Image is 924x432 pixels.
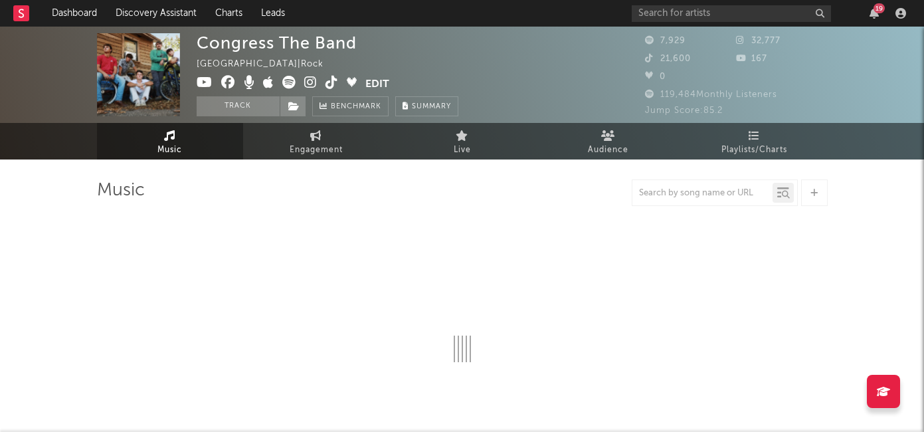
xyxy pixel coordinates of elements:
[197,33,357,53] div: Congress The Band
[682,123,828,160] a: Playlists/Charts
[454,142,471,158] span: Live
[645,90,777,99] span: 119,484 Monthly Listeners
[736,37,781,45] span: 32,777
[331,99,381,115] span: Benchmark
[389,123,535,160] a: Live
[645,37,686,45] span: 7,929
[870,8,879,19] button: 19
[157,142,182,158] span: Music
[197,96,280,116] button: Track
[412,103,451,110] span: Summary
[243,123,389,160] a: Engagement
[736,54,767,63] span: 167
[645,54,691,63] span: 21,600
[632,188,773,199] input: Search by song name or URL
[535,123,682,160] a: Audience
[645,106,723,115] span: Jump Score: 85.2
[197,56,339,72] div: [GEOGRAPHIC_DATA] | Rock
[588,142,628,158] span: Audience
[395,96,458,116] button: Summary
[312,96,389,116] a: Benchmark
[97,123,243,160] a: Music
[290,142,343,158] span: Engagement
[365,76,389,92] button: Edit
[874,3,885,13] div: 19
[632,5,831,22] input: Search for artists
[721,142,787,158] span: Playlists/Charts
[645,72,666,81] span: 0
